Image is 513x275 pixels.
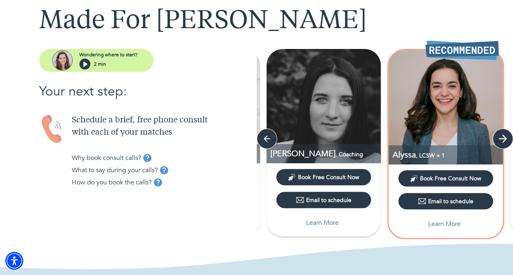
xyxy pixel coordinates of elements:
[39,7,474,36] h1: Made For [PERSON_NAME]
[79,51,138,58] p: Wondering where to start?
[141,152,153,164] button: tooltip
[306,218,339,228] p: Learn More
[39,82,257,101] p: Your next step:
[276,215,371,231] button: Learn More
[398,193,493,209] button: Email to schedule
[52,50,73,71] img: assistant
[389,50,503,164] img: Alyssa Petersel profile
[393,149,503,160] p: LCSW, Coaching
[416,152,445,160] span: , LCSW + 1
[158,164,170,176] button: tooltip
[5,252,23,270] div: Accessibility Menu
[296,196,351,204] div: Email to schedule
[94,60,106,68] p: 2 min
[72,114,257,139] p: Schedule a brief, free phone consult with each of your matches
[72,153,141,163] p: Why book consult calls?
[72,165,158,175] p: What to say during your calls?
[271,148,381,159] p: Coaching
[72,177,152,187] p: How do you book the calls?
[418,197,473,205] div: Email to schedule
[335,151,363,158] span: , Coaching
[398,216,493,232] button: Learn More
[398,170,493,186] button: Book Free Consult Now
[39,49,153,72] button: assistantWondering where to start?2 min
[420,175,481,182] span: Book Free Consult Now
[152,176,164,189] button: tooltip
[276,192,371,208] button: Email to schedule
[276,169,371,185] button: Book Free Consult Now
[425,40,499,60] img: Recommended Therapist
[298,173,359,181] span: Book Free Consult Now
[428,219,461,229] p: Learn More
[39,114,65,144] img: Handset
[266,49,381,163] img: Abigail Finck profile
